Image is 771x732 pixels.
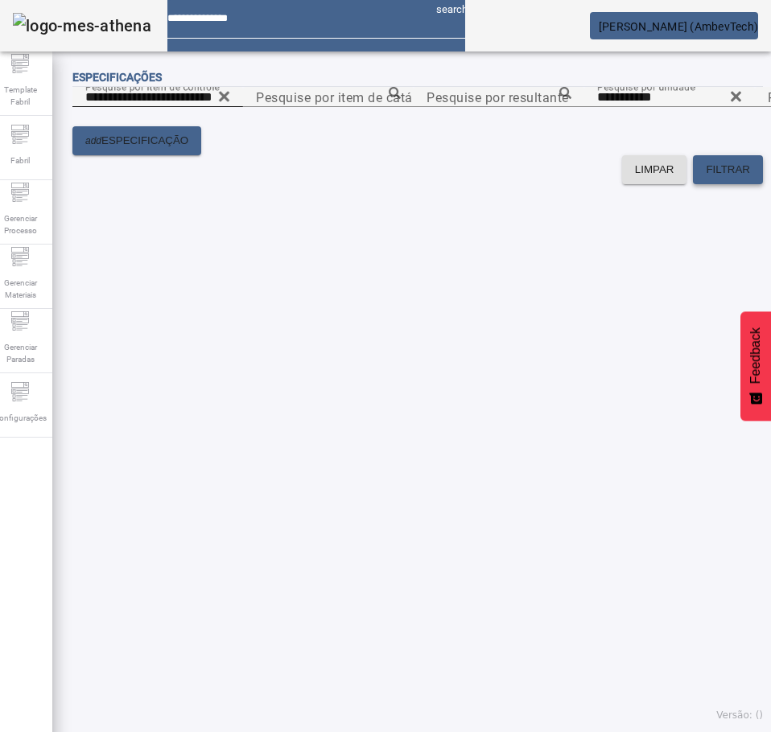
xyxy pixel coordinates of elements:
img: logo-mes-athena [13,13,151,39]
input: Number [85,88,230,107]
button: Feedback - Mostrar pesquisa [740,311,771,421]
span: LIMPAR [635,162,674,178]
span: [PERSON_NAME] (AmbevTech) [599,20,758,33]
span: Fabril [6,150,35,171]
span: Feedback [748,327,763,384]
button: FILTRAR [693,155,763,184]
input: Number [427,88,571,107]
input: Number [597,88,742,107]
span: ESPECIFICAÇÃO [101,133,188,149]
span: Versão: () [716,709,763,721]
span: FILTRAR [706,162,750,178]
button: addESPECIFICAÇÃO [72,126,201,155]
mat-label: Pesquise por item de controle [85,80,220,92]
mat-label: Pesquise por unidade [597,80,695,92]
button: LIMPAR [622,155,687,184]
mat-label: Pesquise por item de catálogo [256,89,439,105]
span: Especificações [72,71,162,84]
mat-label: Pesquise por resultante [427,89,569,105]
input: Number [256,88,401,107]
